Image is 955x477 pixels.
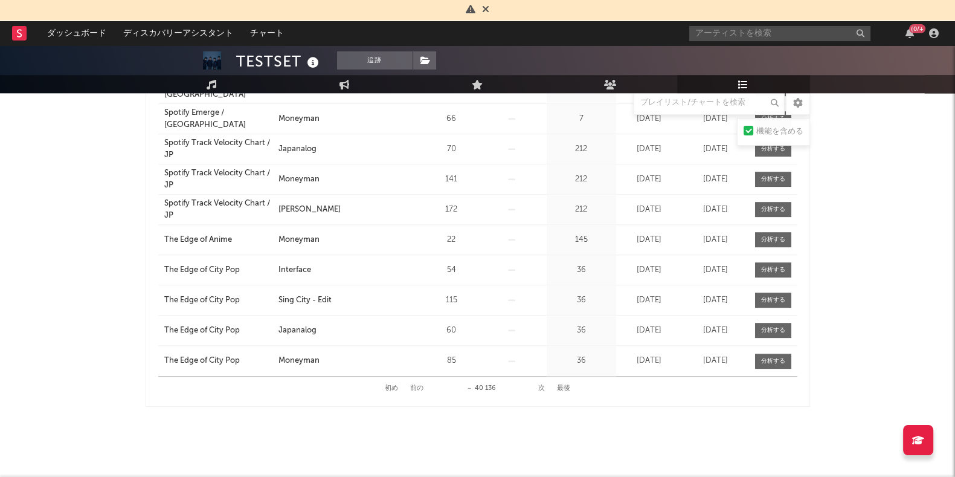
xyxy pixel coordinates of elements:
div: [DATE] [686,143,746,155]
a: チャート [242,21,292,45]
div: 36 [550,325,613,337]
a: Moneyman [278,355,362,367]
div: [DATE] [686,204,746,216]
div: 7 [550,113,613,125]
a: Japanalog [278,325,362,337]
div: [DATE] [619,294,680,307]
div: [DATE] [686,234,746,246]
a: Moneyman [278,113,362,125]
div: Japanalog [278,325,317,337]
span: ～ [467,386,472,391]
div: [DATE] [619,174,680,186]
div: 212 [550,143,613,155]
a: Moneyman [278,234,362,246]
div: 60 [429,325,474,337]
div: 85 [429,355,474,367]
div: 40 136 [448,381,514,396]
button: 最後 [557,385,570,392]
div: The Edge of City Pop [164,294,240,307]
a: The Edge of City Pop [164,264,273,276]
div: 36 [550,294,613,307]
div: The Edge of City Pop [164,325,240,337]
div: Moneyman [278,174,320,186]
div: [PERSON_NAME] [278,204,341,216]
div: 145 [550,234,613,246]
a: The Edge of City Pop [164,355,273,367]
div: 141 [429,174,474,186]
div: Japanalog [278,143,317,155]
div: 36 [550,264,613,276]
div: Interface [278,264,311,276]
div: 212 [550,204,613,216]
a: Spotify Track Velocity Chart / JP [164,137,273,161]
a: Sing City - Edit [278,294,362,307]
a: The Edge of City Pop [164,325,273,337]
div: [DATE] [619,204,680,216]
div: [DATE] [686,174,746,186]
div: [DATE] [619,325,680,337]
div: [DATE] [686,294,746,307]
div: [DATE] [619,264,680,276]
div: {0/+ [909,24,925,33]
a: [PERSON_NAME] [278,204,362,216]
a: Japanalog [278,143,362,155]
div: [DATE] [619,143,680,155]
div: 66 [429,113,474,125]
input: アーティストを検索 [689,26,870,41]
button: 次 [538,385,545,392]
div: [DATE] [619,113,680,125]
a: Interface [278,264,362,276]
div: The Edge of City Pop [164,355,240,367]
div: [DATE] [686,264,746,276]
div: 22 [429,234,474,246]
button: {0/+ [905,28,914,38]
div: Moneyman [278,355,320,367]
div: 機能を含める [756,125,803,139]
button: 追跡 [337,51,413,70]
div: [DATE] [619,234,680,246]
div: TESTSET [236,51,322,71]
div: Sing City - Edit [278,294,332,307]
a: Spotify Track Velocity Chart / JP [164,167,273,191]
a: ディスカバリーアシスタント [115,21,242,45]
a: ダッシュボード [39,21,115,45]
div: 212 [550,174,613,186]
div: 36 [550,355,613,367]
button: 前の [410,385,423,392]
a: The Edge of Anime [164,234,273,246]
a: The Edge of City Pop [164,294,273,307]
input: プレイリスト/チャートを検索 [634,91,785,115]
button: 初め [385,385,398,392]
span: 却下する [482,5,489,15]
div: Moneyman [278,234,320,246]
div: 172 [429,204,474,216]
div: [DATE] [619,355,680,367]
div: 70 [429,143,474,155]
div: Moneyman [278,113,320,125]
a: Moneyman [278,174,362,186]
a: Spotify Emerge / [GEOGRAPHIC_DATA] [164,107,273,131]
div: 115 [429,294,474,307]
div: The Edge of Anime [164,234,232,246]
div: [DATE] [686,113,746,125]
div: [DATE] [686,355,746,367]
div: [DATE] [686,325,746,337]
div: The Edge of City Pop [164,264,240,276]
div: 54 [429,264,474,276]
a: Spotify Track Velocity Chart / JP [164,198,273,221]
